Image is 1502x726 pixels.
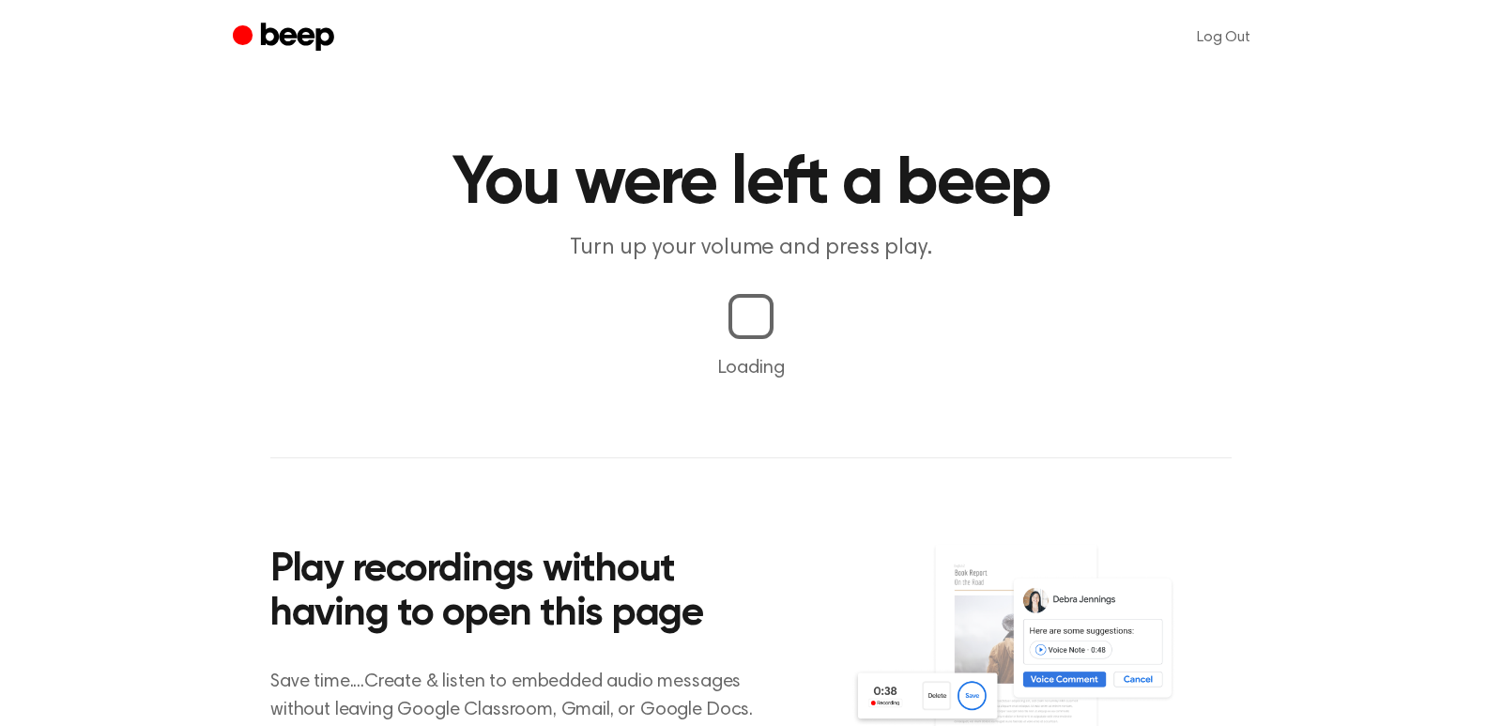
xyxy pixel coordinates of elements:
[270,150,1232,218] h1: You were left a beep
[1178,15,1269,60] a: Log Out
[23,354,1479,382] p: Loading
[270,548,776,638] h2: Play recordings without having to open this page
[391,233,1111,264] p: Turn up your volume and press play.
[270,668,776,724] p: Save time....Create & listen to embedded audio messages without leaving Google Classroom, Gmail, ...
[233,20,339,56] a: Beep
